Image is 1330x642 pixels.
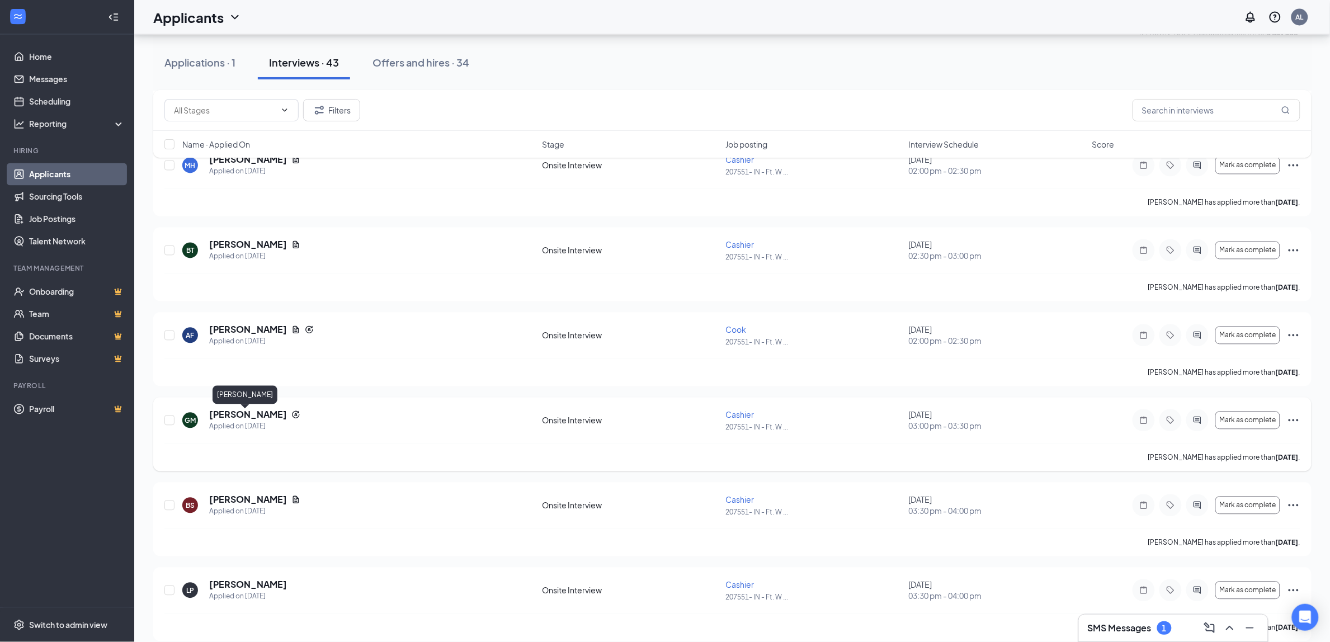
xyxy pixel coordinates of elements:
[372,55,469,69] div: Offers and hires · 34
[269,55,339,69] div: Interviews · 43
[291,495,300,504] svg: Document
[29,281,125,303] a: OnboardingCrown
[29,325,125,348] a: DocumentsCrown
[186,246,194,256] div: BT
[313,103,326,117] svg: Filter
[1203,621,1216,635] svg: ComposeMessage
[1276,369,1299,377] b: [DATE]
[228,11,242,24] svg: ChevronDown
[1287,244,1300,257] svg: Ellipses
[1296,12,1304,22] div: AL
[1223,621,1237,635] svg: ChevronUp
[29,163,125,186] a: Applicants
[1137,246,1150,255] svg: Note
[153,8,224,27] h1: Applicants
[1287,584,1300,597] svg: Ellipses
[29,46,125,68] a: Home
[909,251,1086,262] span: 02:30 pm - 03:00 pm
[291,325,300,334] svg: Document
[1092,139,1115,150] span: Score
[909,336,1086,347] span: 02:00 pm - 02:30 pm
[1268,11,1282,24] svg: QuestionInfo
[725,240,754,250] span: Cashier
[209,506,300,517] div: Applied on [DATE]
[1244,11,1257,24] svg: Notifications
[1219,587,1276,594] span: Mark as complete
[909,239,1086,262] div: [DATE]
[1201,619,1219,637] button: ComposeMessage
[725,139,767,150] span: Job posting
[1276,454,1299,462] b: [DATE]
[29,398,125,421] a: PayrollCrown
[209,166,300,177] div: Applied on [DATE]
[909,409,1086,432] div: [DATE]
[1148,198,1300,207] p: [PERSON_NAME] has applied more than .
[909,494,1086,517] div: [DATE]
[1215,327,1280,344] button: Mark as complete
[1276,624,1299,632] b: [DATE]
[1281,106,1290,115] svg: MagnifyingGlass
[12,11,23,22] svg: WorkstreamLogo
[209,336,314,347] div: Applied on [DATE]
[291,410,300,419] svg: Reapply
[1243,621,1257,635] svg: Minimize
[1164,501,1177,510] svg: Tag
[1215,582,1280,599] button: Mark as complete
[1292,604,1319,631] div: Open Intercom Messenger
[543,585,719,596] div: Onsite Interview
[909,506,1086,517] span: 03:30 pm - 04:00 pm
[1137,331,1150,340] svg: Note
[13,620,25,631] svg: Settings
[209,421,300,432] div: Applied on [DATE]
[1241,619,1259,637] button: Minimize
[108,12,119,23] svg: Collapse
[543,139,565,150] span: Stage
[209,494,287,506] h5: [PERSON_NAME]
[1088,622,1152,634] h3: SMS Messages
[909,324,1086,347] div: [DATE]
[1162,624,1167,633] div: 1
[29,230,125,253] a: Talent Network
[303,99,360,121] button: Filter Filters
[1221,619,1239,637] button: ChevronUp
[1137,586,1150,595] svg: Note
[725,338,902,347] p: 207551- IN - Ft. W ...
[1164,331,1177,340] svg: Tag
[185,416,196,426] div: GM
[1191,501,1204,510] svg: ActiveChat
[725,580,754,590] span: Cashier
[305,325,314,334] svg: Reapply
[182,139,250,150] span: Name · Applied On
[909,421,1086,432] span: 03:00 pm - 03:30 pm
[1276,539,1299,547] b: [DATE]
[209,409,287,421] h5: [PERSON_NAME]
[1276,284,1299,292] b: [DATE]
[1137,501,1150,510] svg: Note
[209,251,300,262] div: Applied on [DATE]
[209,239,287,251] h5: [PERSON_NAME]
[1287,329,1300,342] svg: Ellipses
[1191,331,1204,340] svg: ActiveChat
[1219,247,1276,254] span: Mark as complete
[1215,412,1280,429] button: Mark as complete
[909,579,1086,602] div: [DATE]
[1219,417,1276,424] span: Mark as complete
[1219,502,1276,509] span: Mark as complete
[209,324,287,336] h5: [PERSON_NAME]
[1191,246,1204,255] svg: ActiveChat
[209,591,287,602] div: Applied on [DATE]
[1133,99,1300,121] input: Search in interviews
[186,331,195,341] div: AF
[1215,242,1280,259] button: Mark as complete
[213,386,277,404] div: [PERSON_NAME]
[1287,499,1300,512] svg: Ellipses
[186,586,194,596] div: LP
[280,106,289,115] svg: ChevronDown
[909,139,979,150] span: Interview Schedule
[174,104,276,116] input: All Stages
[1148,538,1300,547] p: [PERSON_NAME] has applied more than .
[543,415,719,426] div: Onsite Interview
[29,68,125,91] a: Messages
[1191,586,1204,595] svg: ActiveChat
[13,147,122,156] div: Hiring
